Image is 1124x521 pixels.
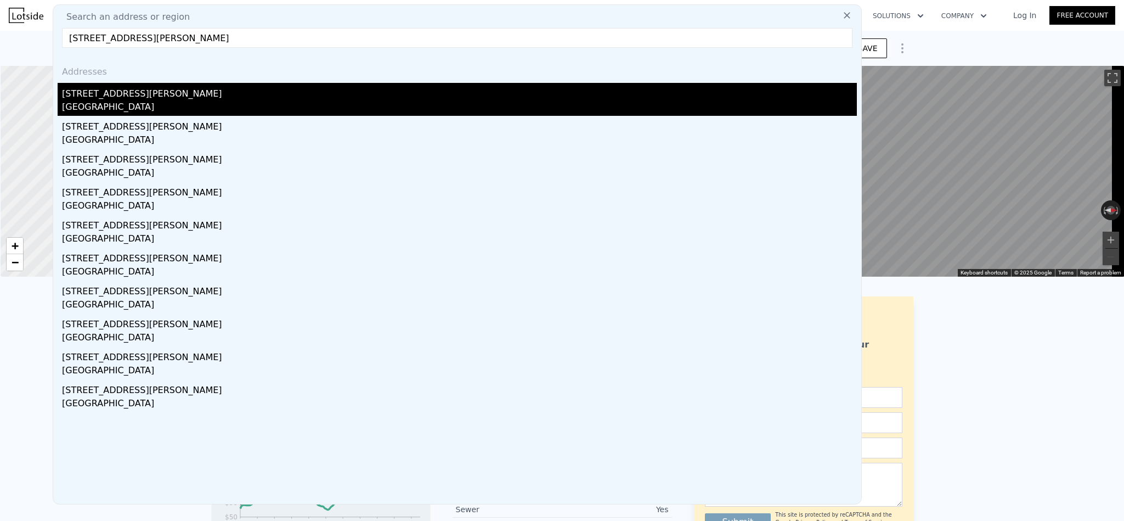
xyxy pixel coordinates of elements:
a: Terms [1058,270,1074,276]
div: [STREET_ADDRESS][PERSON_NAME] [62,379,857,397]
div: [GEOGRAPHIC_DATA] [62,133,857,149]
div: Addresses [58,57,857,83]
span: + [12,239,19,253]
input: Enter an address, city, region, neighborhood or zip code [62,28,852,48]
tspan: $50 [225,513,238,521]
button: Zoom in [1103,232,1119,248]
div: [STREET_ADDRESS][PERSON_NAME] [62,182,857,199]
span: Search an address or region [58,10,190,24]
img: Lotside [9,8,43,23]
div: [STREET_ADDRESS][PERSON_NAME] [62,313,857,331]
button: Rotate clockwise [1115,200,1121,220]
span: − [12,255,19,269]
div: [STREET_ADDRESS][PERSON_NAME] [62,83,857,100]
div: [GEOGRAPHIC_DATA] [62,166,857,182]
div: Sewer [456,504,562,515]
div: [GEOGRAPHIC_DATA] [62,100,857,116]
div: [GEOGRAPHIC_DATA] [62,298,857,313]
div: [STREET_ADDRESS][PERSON_NAME] [62,346,857,364]
button: Solutions [864,6,933,26]
button: Reset the view [1101,206,1121,214]
button: Toggle fullscreen view [1104,70,1121,86]
div: [GEOGRAPHIC_DATA] [62,232,857,248]
span: © 2025 Google [1014,270,1052,276]
a: Zoom in [7,238,23,254]
a: Free Account [1049,6,1115,25]
a: Zoom out [7,254,23,271]
button: Zoom out [1103,249,1119,265]
button: Keyboard shortcuts [961,269,1008,277]
div: [GEOGRAPHIC_DATA] [62,199,857,215]
a: Log In [1000,10,1049,21]
div: [GEOGRAPHIC_DATA] [62,265,857,281]
div: [STREET_ADDRESS][PERSON_NAME] [62,281,857,298]
button: SAVE [848,38,886,58]
div: [STREET_ADDRESS][PERSON_NAME] [62,248,857,265]
div: [GEOGRAPHIC_DATA] [62,364,857,379]
div: Yes [562,504,669,515]
button: Show Options [891,37,913,59]
div: [STREET_ADDRESS][PERSON_NAME] [62,149,857,166]
div: [STREET_ADDRESS][PERSON_NAME] [62,215,857,232]
tspan: $90 [225,499,238,507]
a: Report a problem [1080,270,1121,276]
button: Rotate counterclockwise [1101,200,1107,220]
div: [STREET_ADDRESS][PERSON_NAME] [62,116,857,133]
button: Company [933,6,996,26]
div: [GEOGRAPHIC_DATA] [62,331,857,346]
div: [GEOGRAPHIC_DATA] [62,397,857,412]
